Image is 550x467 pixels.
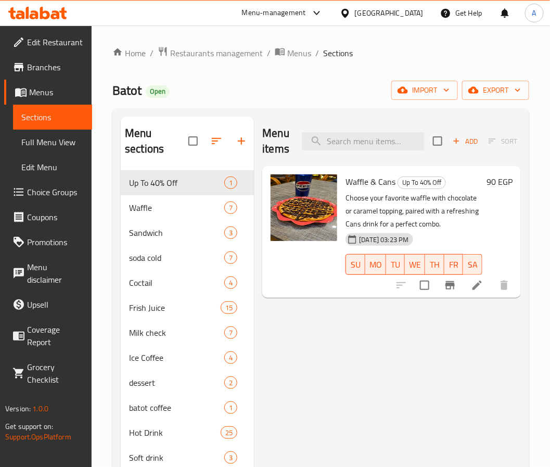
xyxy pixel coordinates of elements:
[146,85,170,98] div: Open
[427,130,449,152] span: Select section
[271,174,337,241] img: Waffle & Cans
[398,176,445,188] span: Up To 40% Off
[129,326,224,339] span: Milk check
[170,47,263,59] span: Restaurants management
[275,46,311,60] a: Menus
[5,430,71,444] a: Support.OpsPlatform
[302,132,425,150] input: search
[346,254,365,275] button: SU
[5,420,53,433] span: Get support on:
[390,257,401,272] span: TU
[4,230,92,255] a: Promotions
[129,451,224,464] span: Soft drink
[221,303,237,313] span: 15
[150,47,154,59] li: /
[121,345,254,370] div: Ice Coffee4
[112,79,142,102] span: Batot
[267,47,271,59] li: /
[158,46,263,60] a: Restaurants management
[229,129,254,154] button: Add section
[225,353,237,363] span: 4
[398,176,446,189] div: Up To 40% Off
[287,47,311,59] span: Menus
[129,226,224,239] span: Sandwich
[262,125,289,157] h2: Menu items
[4,205,92,230] a: Coupons
[224,176,237,189] div: items
[409,257,421,272] span: WE
[121,370,254,395] div: dessert2
[429,257,440,272] span: TH
[365,254,386,275] button: MO
[129,351,224,364] span: Ice Coffee
[482,133,524,149] span: Select section first
[27,186,84,198] span: Choice Groups
[4,292,92,317] a: Upsell
[487,174,513,189] h6: 90 EGP
[444,254,464,275] button: FR
[425,254,444,275] button: TH
[146,87,170,96] span: Open
[224,251,237,264] div: items
[204,129,229,154] span: Sort sections
[225,328,237,338] span: 7
[462,81,529,100] button: export
[4,55,92,80] a: Branches
[225,228,237,238] span: 3
[121,245,254,270] div: soda cold7
[451,135,479,147] span: Add
[27,61,84,73] span: Branches
[21,161,84,173] span: Edit Menu
[27,361,84,386] span: Grocery Checklist
[467,257,478,272] span: SA
[13,130,92,155] a: Full Menu View
[129,176,224,189] span: Up To 40% Off
[470,84,521,97] span: export
[225,178,237,188] span: 1
[129,426,221,439] div: Hot Drink
[4,30,92,55] a: Edit Restaurant
[225,403,237,413] span: 1
[242,7,306,19] div: Menu-management
[532,7,536,19] span: A
[225,278,237,288] span: 4
[27,323,84,348] span: Coverage Report
[121,295,254,320] div: Frish Juice15
[346,174,395,190] span: Waffle & Cans
[182,130,204,152] span: Select all sections
[121,395,254,420] div: batot coffee1
[449,133,482,149] span: Add item
[221,426,237,439] div: items
[391,81,458,100] button: import
[5,402,31,415] span: Version:
[400,84,450,97] span: import
[224,451,237,464] div: items
[224,276,237,289] div: items
[29,86,84,98] span: Menus
[13,105,92,130] a: Sections
[225,378,237,388] span: 2
[492,273,517,298] button: delete
[224,201,237,214] div: items
[129,201,224,214] span: Waffle
[27,236,84,248] span: Promotions
[4,180,92,205] a: Choice Groups
[355,7,424,19] div: [GEOGRAPHIC_DATA]
[121,320,254,345] div: Milk check7
[323,47,353,59] span: Sections
[225,253,237,263] span: 7
[471,279,483,292] a: Edit menu item
[4,317,92,355] a: Coverage Report
[221,428,237,438] span: 25
[27,261,84,286] span: Menu disclaimer
[21,136,84,148] span: Full Menu View
[221,301,237,314] div: items
[355,235,413,245] span: [DATE] 03:23 PM
[21,111,84,123] span: Sections
[27,298,84,311] span: Upsell
[386,254,405,275] button: TU
[27,36,84,48] span: Edit Restaurant
[315,47,319,59] li: /
[121,420,254,445] div: Hot Drink25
